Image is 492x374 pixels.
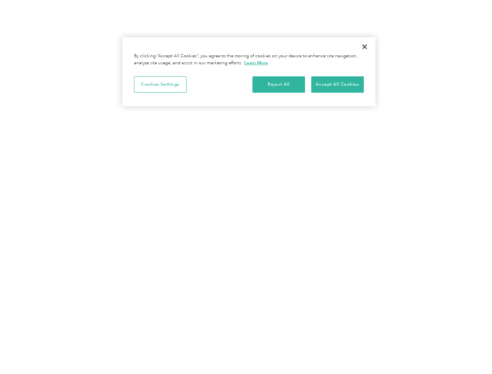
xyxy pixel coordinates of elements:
button: Accept All Cookies [311,76,364,93]
div: Privacy [122,37,376,106]
a: More information about your privacy, opens in a new tab [244,60,268,65]
div: By clicking “Accept All Cookies”, you agree to the storing of cookies on your device to enhance s... [134,53,364,67]
div: Cookie banner [122,37,376,106]
button: Reject All [252,76,305,93]
button: Cookies Settings [134,76,187,93]
button: Close [356,38,373,55]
